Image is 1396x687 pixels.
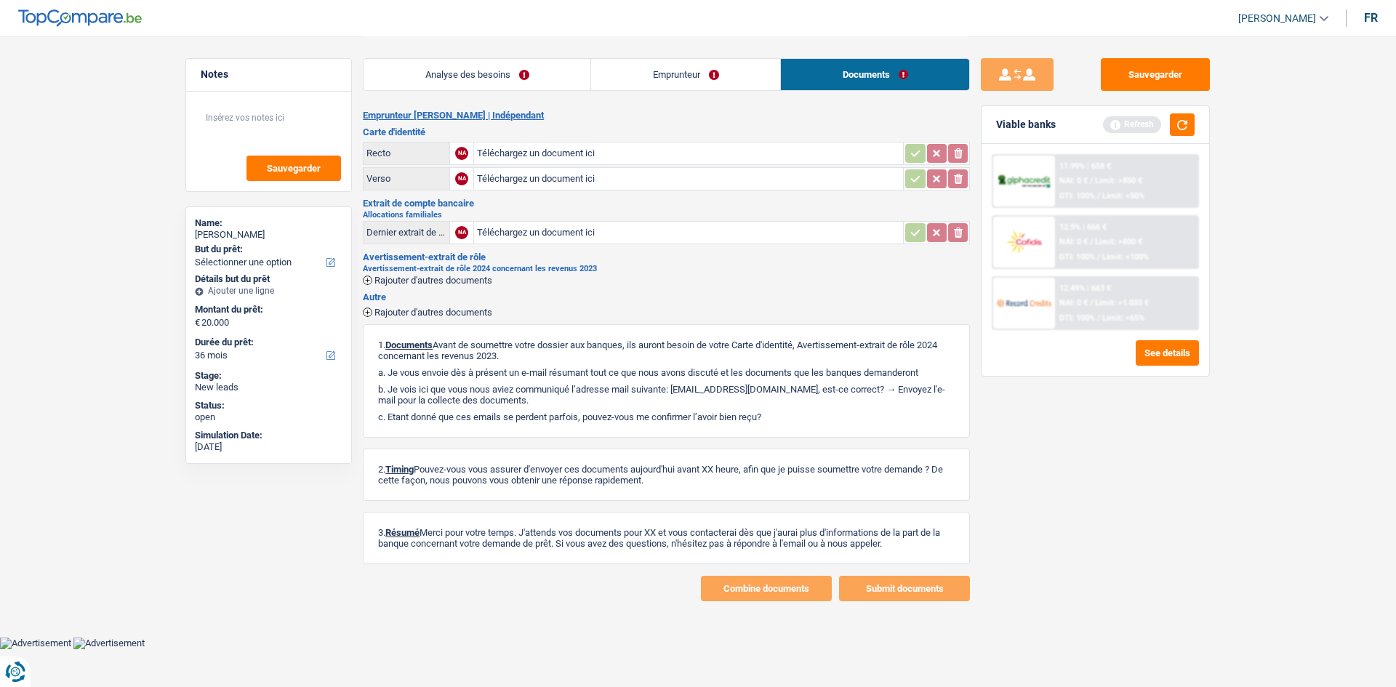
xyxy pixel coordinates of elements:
label: But du prêt: [195,244,340,255]
img: AlphaCredit [997,173,1051,190]
label: Durée du prêt: [195,337,340,348]
h5: Notes [201,68,337,81]
div: 12.49% | 663 € [1059,284,1111,293]
span: DTI: 100% [1059,313,1095,323]
h2: Emprunteur [PERSON_NAME] | Indépendant [363,110,970,121]
div: NA [455,147,468,160]
button: Sauvegarder [246,156,341,181]
button: Rajouter d'autres documents [363,308,492,317]
button: Submit documents [839,576,970,601]
h3: Avertissement-extrait de rôle [363,252,970,262]
span: NAI: 0 € [1059,176,1088,185]
a: Analyse des besoins [364,59,590,90]
button: Combine documents [701,576,832,601]
div: New leads [195,382,342,393]
p: 3. Merci pour votre temps. J'attends vos documents pour XX et vous contacterai dès que j'aurai p... [378,527,955,549]
div: Simulation Date: [195,430,342,441]
p: 1. Avant de soumettre votre dossier aux banques, ils auront besoin de votre Carte d'identité, Ave... [378,340,955,361]
img: Advertisement [73,638,145,649]
span: [PERSON_NAME] [1238,12,1316,25]
button: See details [1136,340,1199,366]
div: Status: [195,400,342,411]
label: Montant du prêt: [195,304,340,316]
h3: Extrait de compte bancaire [363,198,970,208]
div: Dernier extrait de compte pour vos allocations familiales [366,227,446,238]
span: Documents [385,340,433,350]
a: Documents [781,59,969,90]
div: [DATE] [195,441,342,453]
span: Limit: <50% [1102,191,1144,201]
div: 11.99% | 658 € [1059,161,1111,171]
a: Emprunteur [591,59,780,90]
span: / [1090,237,1093,246]
div: Viable banks [996,118,1056,131]
span: / [1097,313,1100,323]
h2: Allocations familiales [363,211,970,219]
div: [PERSON_NAME] [195,229,342,241]
div: fr [1364,11,1378,25]
p: 2. Pouvez-vous vous assurer d'envoyer ces documents aujourd'hui avant XX heure, afin que je puiss... [378,464,955,486]
div: Détails but du prêt [195,273,342,285]
img: Record Credits [997,289,1051,316]
p: c. Etant donné que ces emails se perdent parfois, pouvez-vous me confirmer l’avoir bien reçu? [378,411,955,422]
span: Rajouter d'autres documents [374,276,492,285]
div: NA [455,226,468,239]
h2: Avertissement-extrait de rôle 2024 concernant les revenus 2023 [363,265,970,273]
span: Limit: >1.033 € [1095,298,1149,308]
span: / [1097,252,1100,262]
div: Refresh [1103,116,1161,132]
span: DTI: 100% [1059,252,1095,262]
h3: Carte d'identité [363,127,970,137]
div: 12.9% | 666 € [1059,222,1107,232]
span: Timing [385,464,414,475]
span: Résumé [385,527,420,538]
span: / [1097,191,1100,201]
div: open [195,411,342,423]
span: DTI: 100% [1059,191,1095,201]
p: a. Je vous envoie dès à présent un e-mail résumant tout ce que nous avons discuté et les doc... [378,367,955,378]
h3: Autre [363,292,970,302]
span: / [1090,176,1093,185]
span: / [1090,298,1093,308]
img: Cofidis [997,228,1051,255]
span: Limit: <65% [1102,313,1144,323]
span: Rajouter d'autres documents [374,308,492,317]
span: Sauvegarder [267,164,321,173]
span: Limit: >850 € [1095,176,1142,185]
div: Ajouter une ligne [195,286,342,296]
a: [PERSON_NAME] [1227,7,1328,31]
span: € [195,317,200,329]
div: Name: [195,217,342,229]
span: NAI: 0 € [1059,237,1088,246]
button: Sauvegarder [1101,58,1210,91]
div: Recto [366,148,446,158]
div: NA [455,172,468,185]
div: Stage: [195,370,342,382]
button: Rajouter d'autres documents [363,276,492,285]
span: NAI: 0 € [1059,298,1088,308]
p: b. Je vois ici que vous nous aviez communiqué l’adresse mail suivante: [EMAIL_ADDRESS][DOMAIN_NA... [378,384,955,406]
div: Verso [366,173,446,184]
img: TopCompare Logo [18,9,142,27]
span: Limit: >800 € [1095,237,1142,246]
span: Limit: <100% [1102,252,1149,262]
